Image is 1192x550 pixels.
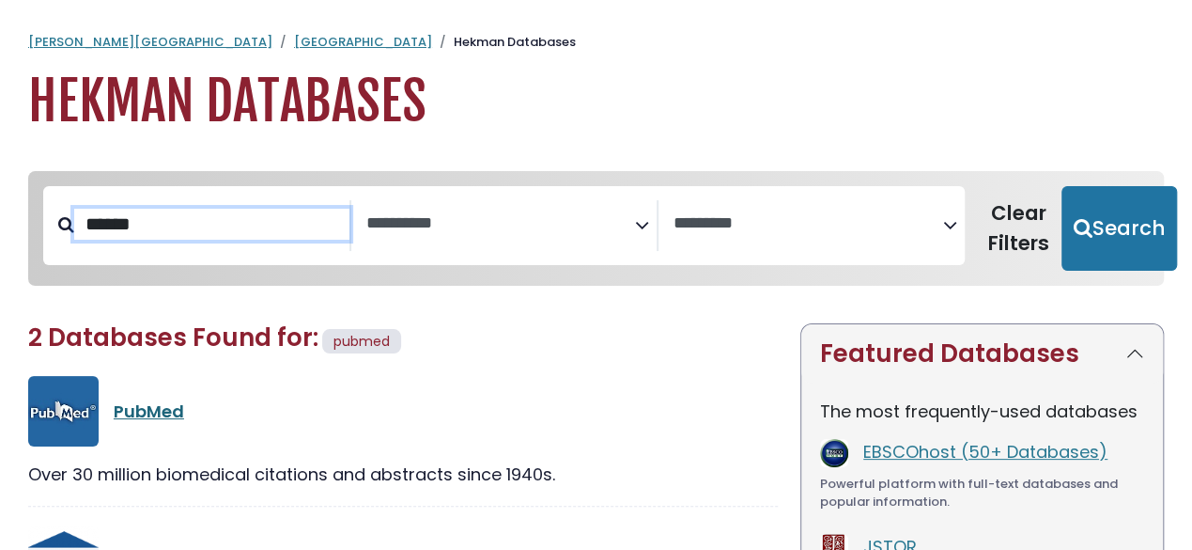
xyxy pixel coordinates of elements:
[801,324,1163,384] button: Featured Databases
[114,400,184,423] a: PubMed
[28,71,1164,134] h1: Hekman Databases
[976,186,1061,271] button: Clear Filters
[28,33,272,51] a: [PERSON_NAME][GEOGRAPHIC_DATA]
[1061,186,1177,271] button: Submit for Search Results
[28,33,1164,52] nav: breadcrumb
[432,33,576,52] li: Hekman Databases
[820,399,1144,424] p: The most frequently-used databases
[863,440,1107,464] a: EBSCOhost (50+ Databases)
[366,214,636,234] textarea: Search
[333,332,390,351] span: pubmed
[28,171,1164,286] nav: Search filters
[28,462,778,487] div: Over 30 million biomedical citations and abstracts since 1940s.
[28,321,318,354] span: 2 Databases Found for:
[294,33,432,51] a: [GEOGRAPHIC_DATA]
[820,475,1144,511] div: Powerful platform with full-text databases and popular information.
[673,214,943,234] textarea: Search
[74,209,349,240] input: Search database by title or keyword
